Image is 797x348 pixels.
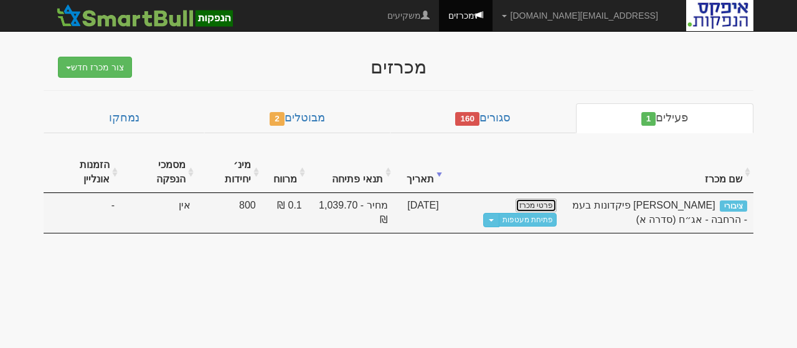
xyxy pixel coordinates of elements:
[262,193,308,233] td: 0.1 ₪
[270,112,285,126] span: 2
[44,152,121,194] th: הזמנות אונליין : activate to sort column ascending
[394,152,445,194] th: תאריך : activate to sort column ascending
[197,152,262,194] th: מינ׳ יחידות : activate to sort column ascending
[111,199,115,213] span: -
[394,193,445,233] td: [DATE]
[44,103,204,133] a: נמחקו
[121,152,197,194] th: מסמכי הנפקה : activate to sort column ascending
[499,213,557,227] a: פתיחת מעטפות
[308,193,394,233] td: מחיר - 1,039.70 ₪
[58,57,132,78] button: צור מכרז חדש
[720,200,747,212] span: ציבורי
[390,103,576,133] a: סגורים
[197,193,262,233] td: 800
[53,3,236,28] img: SmartBull Logo
[563,152,753,194] th: שם מכרז : activate to sort column ascending
[204,103,390,133] a: מבוטלים
[179,200,191,210] span: אין
[576,103,753,133] a: פעילים
[156,57,641,77] div: מכרזים
[262,152,308,194] th: מרווח : activate to sort column ascending
[516,199,557,212] a: פרטי מכרז
[308,152,394,194] th: תנאי פתיחה : activate to sort column ascending
[641,112,656,126] span: 1
[455,112,479,126] span: 160
[572,200,747,225] span: פאי פלוס פיקדונות בעמ - הרחבה - אג״ח (סדרה א)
